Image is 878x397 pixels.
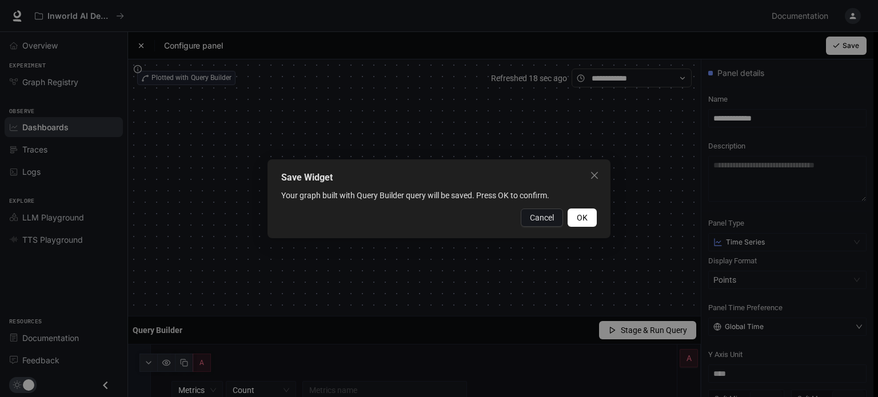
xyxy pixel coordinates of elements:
[5,72,123,92] a: Graph Registry
[590,171,599,180] span: close
[22,39,58,51] span: Overview
[199,358,204,368] span: A
[708,94,867,105] span: Name
[5,328,123,348] a: Documentation
[599,321,696,339] button: Stage & Run Query
[708,218,867,228] span: Panel Type
[281,171,597,185] div: Save Widget
[726,238,765,247] span: Time Series
[22,166,41,178] span: Logs
[23,378,34,391] span: Dark mode toggle
[491,72,567,85] article: Refreshed 18 sec ago
[93,374,118,397] button: Close drawer
[687,352,692,364] span: A
[708,318,867,336] button: Global Timedown
[713,271,850,288] div: Points
[767,5,837,27] a: Documentation
[281,189,597,202] article: Your graph built with query will be saved. Press OK to confirm.
[191,73,232,83] span: Query Builder
[22,121,69,133] span: Dashboards
[5,350,123,370] a: Feedback
[5,35,123,55] a: Overview
[133,324,182,336] article: Query Builder
[22,354,59,366] span: Feedback
[826,37,867,55] button: Save
[5,117,123,137] a: Dashboards
[843,41,859,51] span: Save
[530,211,554,224] span: Cancel
[22,332,79,344] span: Documentation
[193,354,211,372] button: A
[708,303,867,313] span: Panel Time Preference
[5,207,123,227] a: LLM Playground
[5,230,123,250] a: TTS Playground
[521,208,563,227] button: Cancel
[5,162,123,182] a: Logs
[30,5,129,27] button: All workspaces
[154,40,223,51] span: Configure panel
[725,322,764,331] span: Global Time
[588,169,601,182] button: Close
[708,256,867,266] span: Display Format
[357,191,404,200] span: Query Builder
[568,208,597,227] button: OK
[22,76,78,88] span: Graph Registry
[22,143,47,155] span: Traces
[5,139,123,159] a: Traces
[47,11,111,21] p: Inworld AI Demos
[772,9,828,23] span: Documentation
[680,349,698,367] button: A
[22,234,83,246] span: TTS Playground
[22,211,84,223] span: LLM Playground
[137,71,236,85] div: Plotted with
[717,67,764,79] span: Panel details
[856,323,863,330] span: down
[708,350,867,360] span: Y Axis Unit
[134,65,142,73] span: info-circle
[577,211,588,224] span: OK
[708,141,867,151] span: Description
[621,324,687,336] span: Stage & Run Query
